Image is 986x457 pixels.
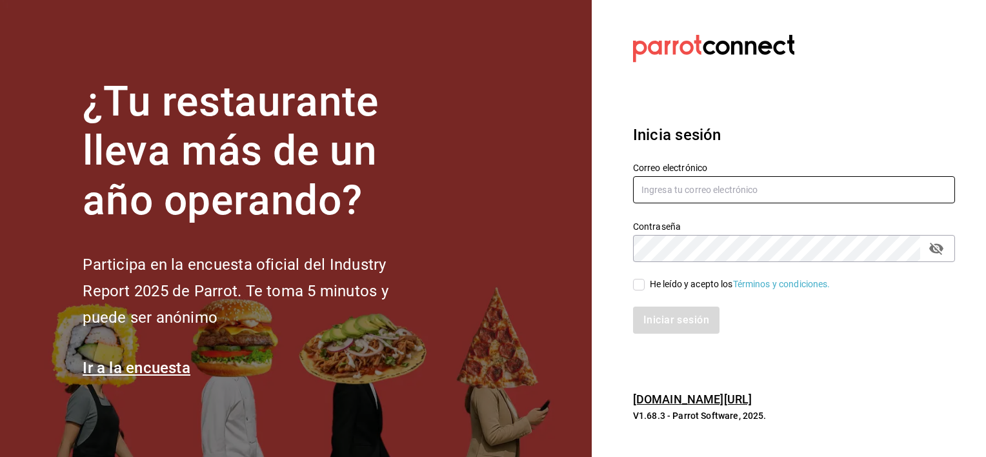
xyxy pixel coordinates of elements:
[650,278,830,291] div: He leído y acepto los
[83,77,431,226] h1: ¿Tu restaurante lleva más de un año operando?
[633,409,955,422] p: V1.68.3 - Parrot Software, 2025.
[633,392,752,406] a: [DOMAIN_NAME][URL]
[83,359,190,377] a: Ir a la encuesta
[925,238,947,259] button: passwordField
[633,176,955,203] input: Ingresa tu correo electrónico
[733,279,830,289] a: Términos y condiciones.
[633,163,955,172] label: Correo electrónico
[633,221,955,230] label: Contraseña
[633,123,955,147] h3: Inicia sesión
[83,252,431,330] h2: Participa en la encuesta oficial del Industry Report 2025 de Parrot. Te toma 5 minutos y puede se...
